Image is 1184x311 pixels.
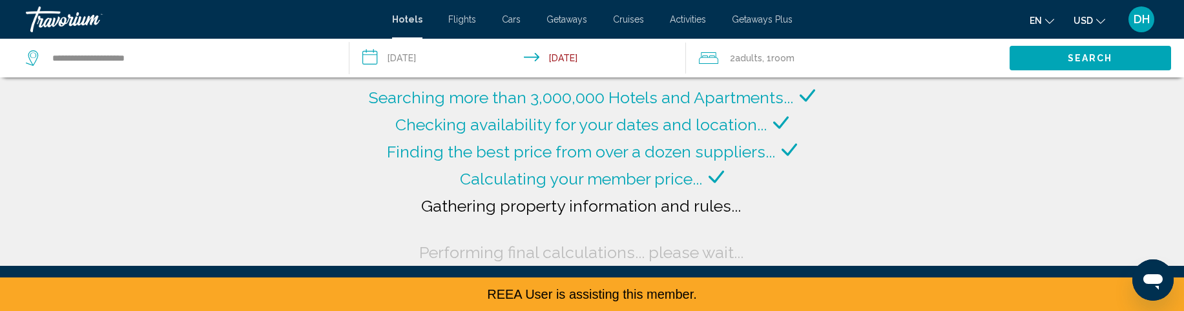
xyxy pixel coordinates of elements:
[735,53,762,63] span: Adults
[1074,15,1093,26] span: USD
[1030,11,1054,30] button: Change language
[392,14,422,25] a: Hotels
[1074,11,1105,30] button: Change currency
[460,169,702,188] span: Calculating your member price...
[670,14,706,25] a: Activities
[369,88,793,107] span: Searching more than 3,000,000 Hotels and Apartments...
[487,287,697,301] span: REEA User is assisting this member.
[1068,54,1113,64] span: Search
[546,14,587,25] a: Getaways
[502,14,521,25] a: Cars
[395,115,767,134] span: Checking availability for your dates and location...
[387,142,775,161] span: Finding the best price from over a dozen suppliers...
[1132,259,1174,301] iframe: Button to launch messaging window
[1134,13,1150,26] span: DH
[730,49,762,67] span: 2
[448,14,476,25] a: Flights
[762,49,795,67] span: , 1
[732,14,793,25] a: Getaways Plus
[349,39,686,77] button: Check-in date: Sep 22, 2025 Check-out date: Sep 24, 2025
[419,243,743,262] span: Performing final calculations... please wait...
[686,39,1010,77] button: Travelers: 2 adults, 0 children
[26,6,379,32] a: Travorium
[1010,46,1171,70] button: Search
[1030,15,1042,26] span: en
[421,196,741,216] span: Gathering property information and rules...
[613,14,644,25] a: Cruises
[771,53,795,63] span: Room
[1125,6,1158,33] button: User Menu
